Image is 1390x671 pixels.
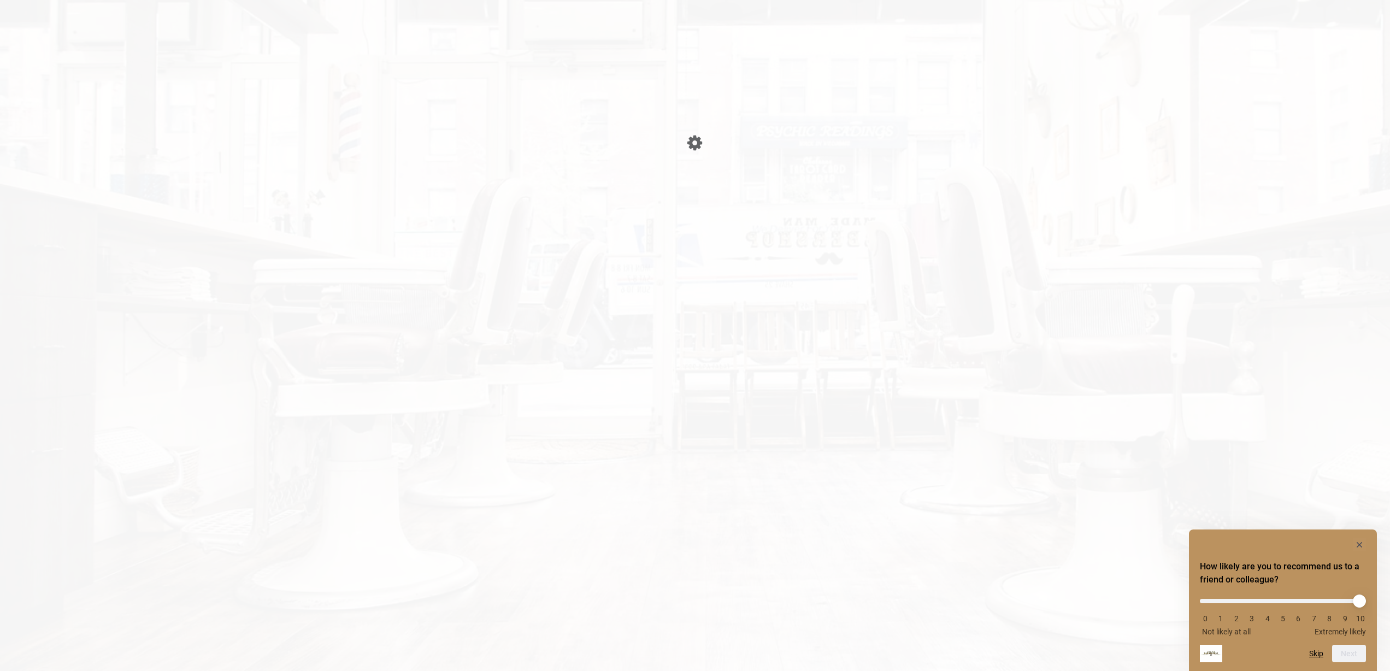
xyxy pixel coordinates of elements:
[1309,649,1323,658] button: Skip
[1200,538,1366,662] div: How likely are you to recommend us to a friend or colleague? Select an option from 0 to 10, with ...
[1200,560,1366,586] h2: How likely are you to recommend us to a friend or colleague? Select an option from 0 to 10, with ...
[1293,614,1304,623] li: 6
[1277,614,1288,623] li: 5
[1262,614,1273,623] li: 4
[1355,614,1366,623] li: 10
[1200,614,1211,623] li: 0
[1215,614,1226,623] li: 1
[1309,614,1320,623] li: 7
[1324,614,1335,623] li: 8
[1353,538,1366,551] button: Hide survey
[1340,614,1351,623] li: 9
[1200,591,1366,636] div: How likely are you to recommend us to a friend or colleague? Select an option from 0 to 10, with ...
[1202,627,1251,636] span: Not likely at all
[1332,645,1366,662] button: Next question
[1246,614,1257,623] li: 3
[1231,614,1242,623] li: 2
[1315,627,1366,636] span: Extremely likely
